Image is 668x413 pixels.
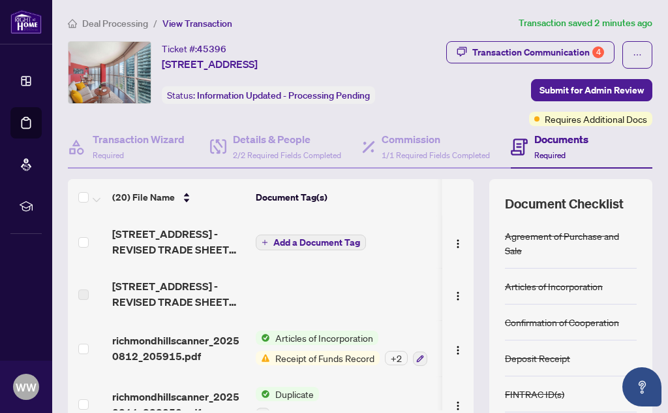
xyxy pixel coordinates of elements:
[446,41,615,63] button: Transaction Communication4
[633,50,642,59] span: ellipsis
[505,195,624,213] span: Document Checklist
[448,338,468,359] button: Logo
[505,387,564,401] div: FINTRAC ID(s)
[534,131,588,147] h4: Documents
[162,41,226,56] div: Ticket #:
[438,179,526,216] th: Upload Date
[270,331,378,345] span: Articles of Incorporation
[153,16,157,31] li: /
[233,150,341,160] span: 2/2 Required Fields Completed
[93,131,185,147] h4: Transaction Wizard
[270,351,380,365] span: Receipt of Funds Record
[453,401,463,411] img: Logo
[453,291,463,301] img: Logo
[531,79,652,101] button: Submit for Admin Review
[107,179,250,216] th: (20) File Name
[112,190,175,205] span: (20) File Name
[448,284,468,305] button: Logo
[622,367,661,406] button: Open asap
[505,279,603,293] div: Articles of Incorporation
[93,150,124,160] span: Required
[273,238,360,247] span: Add a Document Tag
[382,150,490,160] span: 1/1 Required Fields Completed
[545,112,647,126] span: Requires Additional Docs
[256,387,270,401] img: Status Icon
[112,226,245,257] span: [STREET_ADDRESS] - REVISED TRADE SHEET FOR [PERSON_NAME].pdf
[233,131,341,147] h4: Details & People
[438,268,527,320] td: [DATE]
[385,351,408,365] div: + 2
[256,235,366,250] button: Add a Document Tag
[197,43,226,55] span: 45396
[453,239,463,249] img: Logo
[262,239,268,246] span: plus
[256,331,427,366] button: Status IconArticles of IncorporationStatus IconReceipt of Funds Record+2
[68,19,77,28] span: home
[112,333,245,364] span: richmondhillscanner_20250812_205915.pdf
[256,351,270,365] img: Status Icon
[162,56,258,72] span: [STREET_ADDRESS]
[256,331,270,345] img: Status Icon
[448,231,468,252] button: Logo
[472,42,604,63] div: Transaction Communication
[592,46,604,58] div: 4
[438,320,527,376] td: [DATE]
[68,42,151,103] img: IMG-C12283535_1.jpg
[10,10,42,34] img: logo
[162,86,375,104] div: Status:
[438,216,527,268] td: [DATE]
[82,18,148,29] span: Deal Processing
[382,131,490,147] h4: Commission
[162,18,232,29] span: View Transaction
[519,16,652,31] article: Transaction saved 2 minutes ago
[16,378,37,396] span: WW
[256,234,366,251] button: Add a Document Tag
[534,150,566,160] span: Required
[539,80,644,101] span: Submit for Admin Review
[250,179,438,216] th: Document Tag(s)
[453,345,463,355] img: Logo
[505,351,570,365] div: Deposit Receipt
[505,315,619,329] div: Confirmation of Cooperation
[112,278,245,310] span: [STREET_ADDRESS] - REVISED TRADE SHEET FOR [PERSON_NAME].pdf
[505,229,637,257] div: Agreement of Purchase and Sale
[270,387,319,401] span: Duplicate
[197,90,370,101] span: Information Updated - Processing Pending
